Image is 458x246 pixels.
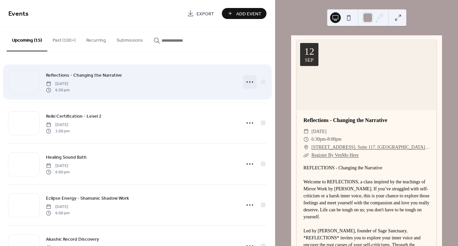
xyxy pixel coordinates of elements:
button: Past (100+) [47,27,81,51]
span: 6:00 pm [46,169,70,175]
span: 1:00 pm [46,128,70,134]
button: Add Event [222,8,266,19]
span: Eclipse Energy - Shamanic Shadow Work [46,195,129,202]
a: Reflections - Changing the Narrative [303,117,387,123]
span: Add Event [236,10,261,17]
span: [DATE] [46,122,70,128]
a: Reflections - Changing the Narrative [46,71,122,79]
span: 8:00pm [327,135,341,143]
div: ​ [303,128,309,136]
a: Reiki Certification - Level 2 [46,112,102,120]
span: [DATE] [46,204,70,210]
div: ​ [303,143,309,151]
span: 6:30 pm [46,87,70,93]
a: Eclipse Energy - Shamanic Shadow Work [46,194,129,202]
span: [DATE] [46,163,70,169]
a: Healing Sound Bath [46,153,87,161]
div: 12 [304,46,314,56]
a: Export [182,8,219,19]
span: Export [197,10,214,17]
div: Sep [305,58,314,63]
span: Akashic Record Discovery [46,236,99,243]
span: Healing Sound Bath [46,154,87,161]
span: Reflections - Changing the Narrative [46,72,122,79]
button: Upcoming (15) [7,27,47,51]
span: Events [8,7,29,20]
a: Register By VenMo Here [311,153,359,158]
button: Submissions [111,27,148,51]
span: [DATE] [311,128,326,136]
span: [DATE] [46,81,70,87]
button: Recurring [81,27,111,51]
a: Akashic Record Discovery [46,235,99,243]
a: [STREET_ADDRESS]. Suite 117. [GEOGRAPHIC_DATA], [GEOGRAPHIC_DATA] [311,143,430,151]
div: ​ [303,151,309,159]
span: Reiki Certification - Level 2 [46,113,102,120]
span: - [326,135,327,143]
span: 6:00 pm [46,210,70,216]
span: 6:30pm [311,135,326,143]
div: ​ [303,135,309,143]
